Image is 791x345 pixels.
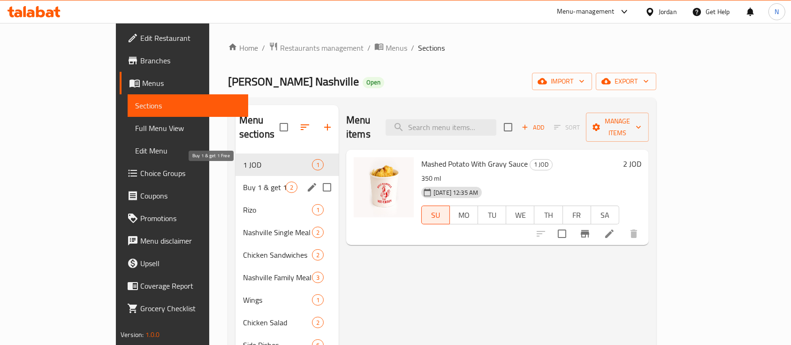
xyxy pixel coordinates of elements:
div: items [312,159,324,170]
button: SA [591,206,619,224]
span: Edit Restaurant [140,32,241,44]
span: 1 JOD [530,159,552,170]
div: Rizo [243,204,312,215]
span: Select section first [548,120,586,135]
div: 1 JOD [530,159,553,170]
a: Grocery Checklist [120,297,248,320]
div: Jordan [659,7,677,17]
div: Wings [243,294,312,306]
button: Manage items [586,113,649,142]
span: 2 [312,228,323,237]
a: Menus [120,72,248,94]
span: Mashed Potato With Gravy Sauce [421,157,528,171]
a: Full Menu View [128,117,248,139]
div: items [312,294,324,306]
span: Buy 1 & get 1 Free [243,182,286,193]
button: SU [421,206,450,224]
div: items [312,227,324,238]
div: Menu-management [557,6,615,17]
a: Branches [120,49,248,72]
div: Nashville Family Meal3 [236,266,339,289]
a: Choice Groups [120,162,248,184]
span: [DATE] 12:35 AM [430,188,482,197]
span: Select section [498,117,518,137]
a: Menu disclaimer [120,230,248,252]
span: Add [520,122,546,133]
a: Promotions [120,207,248,230]
span: 3 [312,273,323,282]
span: Promotions [140,213,241,224]
button: FR [563,206,591,224]
div: 1 JOD1 [236,153,339,176]
button: Branch-specific-item [574,222,596,245]
div: Wings1 [236,289,339,311]
nav: breadcrumb [228,42,656,54]
span: FR [567,208,587,222]
div: Open [363,77,384,88]
span: Sections [418,42,445,54]
span: Add item [518,120,548,135]
span: Branches [140,55,241,66]
span: Menu disclaimer [140,235,241,246]
span: 1.0.0 [145,329,160,341]
button: WE [506,206,534,224]
div: items [312,249,324,261]
button: export [596,73,656,90]
button: TU [478,206,506,224]
span: Sort sections [294,116,316,138]
div: items [286,182,297,193]
div: Chicken Salad [243,317,312,328]
a: Edit Restaurant [120,27,248,49]
span: Full Menu View [135,123,241,134]
img: Mashed Potato With Gravy Sauce [354,157,414,217]
span: Coverage Report [140,280,241,291]
span: Upsell [140,258,241,269]
span: Open [363,78,384,86]
span: Menus [386,42,407,54]
span: Chicken Sandwiches [243,249,312,261]
div: items [312,204,324,215]
button: import [532,73,592,90]
span: TH [538,208,559,222]
span: 1 [312,161,323,169]
span: MO [454,208,474,222]
div: items [312,317,324,328]
a: Upsell [120,252,248,275]
span: WE [510,208,531,222]
span: Version: [121,329,144,341]
a: Edit Menu [128,139,248,162]
div: Chicken Sandwiches2 [236,244,339,266]
span: Nashville Family Meal [243,272,312,283]
span: 1 [312,206,323,215]
span: 2 [312,318,323,327]
span: Edit Menu [135,145,241,156]
div: Rizo1 [236,199,339,221]
button: delete [623,222,645,245]
div: Buy 1 & get 1 Free2edit [236,176,339,199]
span: Select to update [552,224,572,244]
span: SU [426,208,446,222]
a: Edit menu item [604,228,615,239]
span: Select all sections [274,117,294,137]
div: Chicken Salad2 [236,311,339,334]
span: 2 [286,183,297,192]
span: N [775,7,779,17]
h2: Menu sections [239,113,280,141]
span: 1 JOD [243,159,312,170]
a: Sections [128,94,248,117]
div: Nashville Single Meal2 [236,221,339,244]
button: TH [534,206,563,224]
li: / [367,42,371,54]
a: Menus [374,42,407,54]
button: Add section [316,116,339,138]
a: Coverage Report [120,275,248,297]
input: search [386,119,496,136]
span: Coupons [140,190,241,201]
span: Grocery Checklist [140,303,241,314]
div: Nashville Single Meal [243,227,312,238]
a: Restaurants management [269,42,364,54]
button: Add [518,120,548,135]
span: TU [482,208,502,222]
li: / [262,42,265,54]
